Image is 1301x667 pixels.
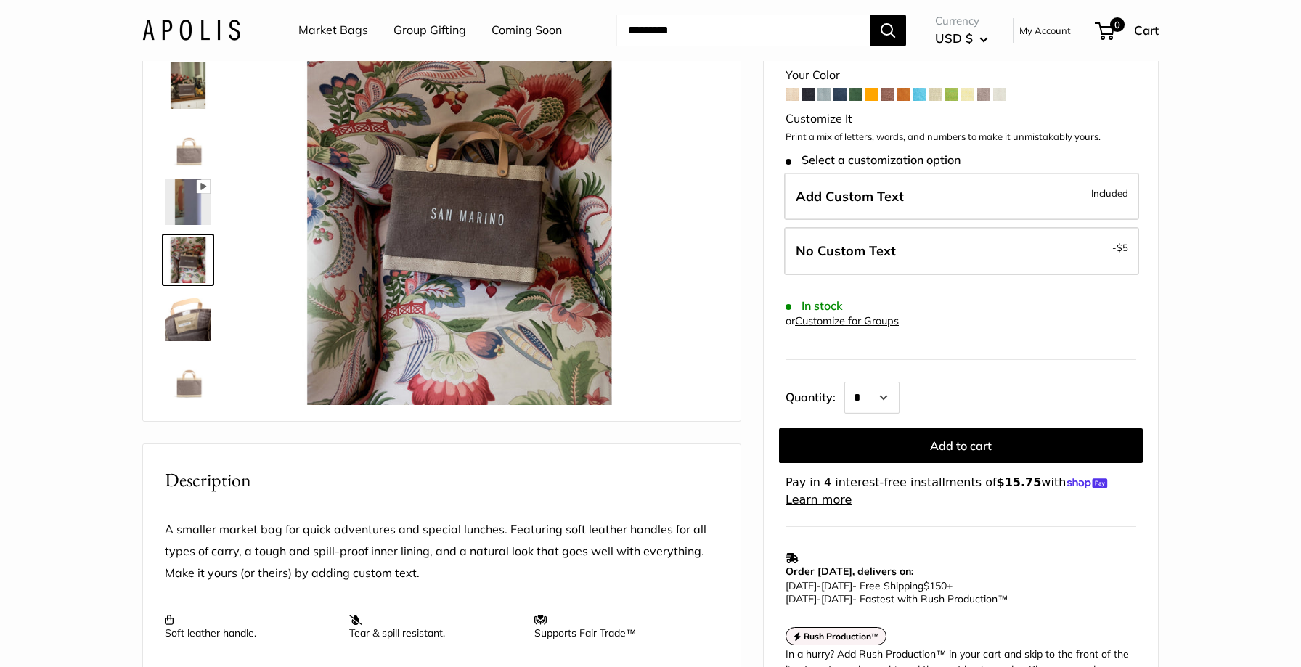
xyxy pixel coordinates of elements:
[935,30,973,46] span: USD $
[162,292,214,344] a: Petite Market Bag in Deep Taupe
[165,62,211,109] img: Petite Market Bag in Deep Taupe
[165,295,211,341] img: Petite Market Bag in Deep Taupe
[786,311,899,331] div: or
[817,592,821,605] span: -
[784,173,1139,221] label: Add Custom Text
[786,579,1129,605] p: - Free Shipping +
[821,579,852,592] span: [DATE]
[779,428,1143,463] button: Add to cart
[796,188,904,205] span: Add Custom Text
[795,314,899,327] a: Customize for Groups
[349,613,519,639] p: Tear & spill resistant.
[1091,184,1128,202] span: Included
[1096,19,1159,42] a: 0 Cart
[786,592,1008,605] span: - Fastest with Rush Production™
[786,130,1136,144] p: Print a mix of letters, words, and numbers to make it unmistakably yours.
[165,613,335,639] p: Soft leather handle.
[786,565,913,578] strong: Order [DATE], delivers on:
[786,108,1136,130] div: Customize It
[821,592,852,605] span: [DATE]
[786,592,817,605] span: [DATE]
[784,227,1139,275] label: Leave Blank
[534,613,704,639] p: Supports Fair Trade™
[786,377,844,414] label: Quantity:
[1117,242,1128,253] span: $5
[786,579,817,592] span: [DATE]
[162,60,214,112] a: Petite Market Bag in Deep Taupe
[786,65,1136,86] div: Your Color
[935,11,988,31] span: Currency
[786,153,961,167] span: Select a customization option
[796,242,896,259] span: No Custom Text
[162,234,214,286] a: Petite Market Bag in Deep Taupe
[786,299,843,313] span: In stock
[165,466,719,494] h2: Description
[162,350,214,402] a: Petite Market Bag in Deep Taupe
[817,579,821,592] span: -
[165,237,211,283] img: Petite Market Bag in Deep Taupe
[492,20,562,41] a: Coming Soon
[1134,22,1159,38] span: Cart
[165,179,211,225] img: Petite Market Bag in Deep Taupe
[1112,239,1128,256] span: -
[870,15,906,46] button: Search
[259,4,660,405] img: Petite Market Bag in Deep Taupe
[935,27,988,50] button: USD $
[165,353,211,399] img: Petite Market Bag in Deep Taupe
[923,579,947,592] span: $150
[162,176,214,228] a: Petite Market Bag in Deep Taupe
[1110,17,1125,32] span: 0
[142,20,240,41] img: Apolis
[165,120,211,167] img: Petite Market Bag in Deep Taupe
[393,20,466,41] a: Group Gifting
[165,519,719,584] p: A smaller market bag for quick adventures and special lunches. Featuring soft leather handles for...
[162,118,214,170] a: Petite Market Bag in Deep Taupe
[616,15,870,46] input: Search...
[804,631,880,642] strong: Rush Production™
[298,20,368,41] a: Market Bags
[1019,22,1071,39] a: My Account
